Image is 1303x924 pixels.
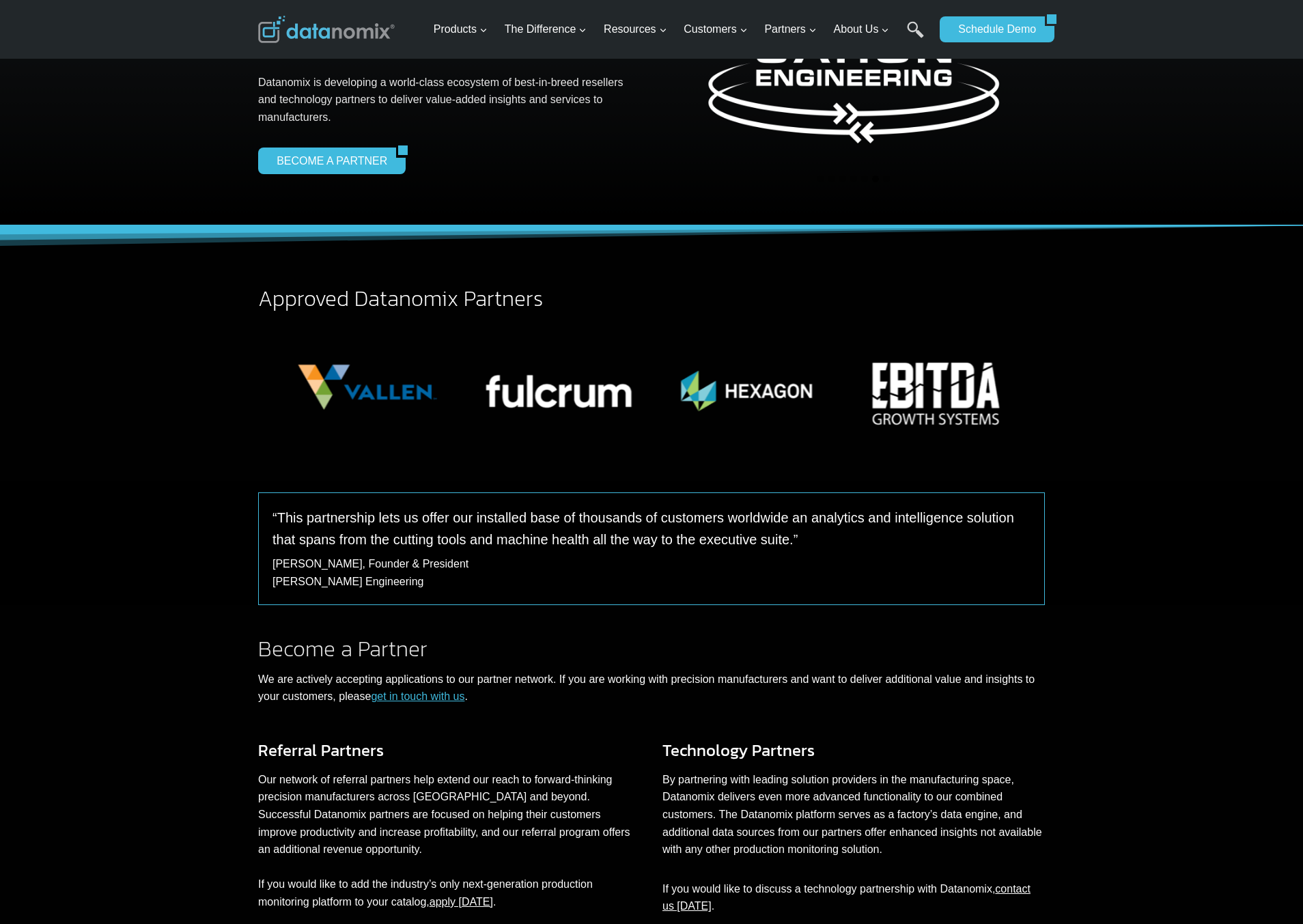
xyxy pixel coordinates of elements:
[258,771,641,911] p: Our network of referral partners help extend our reach to forward-thinking precision manufacturer...
[651,324,841,450] img: Datanomix + Hexagon Manufacturing Intelligence
[872,176,879,182] button: Go to slide 6
[272,507,1031,550] p: “This partnership lets us offer our installed base of thousands of customers worldwide an analyti...
[839,176,846,182] button: Go to slide 3
[272,324,462,450] div: 2 of 12
[684,20,747,38] span: Customers
[258,16,395,43] img: Datanomix
[428,8,934,52] nav: Primary Navigation
[430,896,493,908] a: apply [DATE]
[834,20,890,38] span: About Us
[764,20,816,38] span: Partners
[817,176,824,182] button: Go to slide 1
[366,165,410,177] span: Last Name
[434,20,488,38] span: Products
[258,671,1045,705] p: We are actively accepting applications to our partner network. If you are working with precision ...
[258,74,641,126] p: Datanomix is developing a world-class ecosystem of best-in-breed resellers and technology partner...
[258,148,396,173] a: BECOME A PARTNER
[828,176,835,182] button: Go to slide 2
[366,333,419,345] span: State/Region
[366,109,399,121] span: Job Title
[662,883,1031,912] a: contact us [DATE]
[258,738,641,763] h3: Referral Partners
[371,690,464,702] a: get in touch with us
[604,20,667,38] span: Resources
[462,324,652,450] div: 3 of 12
[700,10,1007,167] img: Caron Engineering + Datanomix
[907,21,924,52] a: Search
[366,221,428,233] span: Phone number
[883,176,890,182] button: Go to slide 7
[505,20,587,38] span: The Difference
[272,324,462,450] img: Datanomix + Vallen
[462,324,652,450] img: Datanomix + Fulcrum
[662,880,1045,915] p: If you would like to discuss a technology partnership with Datanomix, .
[850,176,857,182] button: Go to slide 4
[651,324,841,450] div: 4 of 12
[662,771,1045,858] p: By partnering with leading solution providers in the manufacturing space, Datanomix delivers even...
[662,738,1045,763] h3: Technology Partners
[861,176,868,182] button: Go to slide 5
[258,638,1045,660] h2: Become a Partner
[662,8,1045,167] div: 6 of 7
[662,173,1045,184] ul: Select a slide to show
[272,558,468,570] span: [PERSON_NAME], Founder & President
[272,324,1031,450] div: Photo Gallery Carousel
[258,288,1045,309] h2: Approved Datanomix Partners
[940,16,1045,42] a: Schedule Demo
[841,324,1031,450] div: 5 of 12
[272,576,423,587] span: [PERSON_NAME] Engineering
